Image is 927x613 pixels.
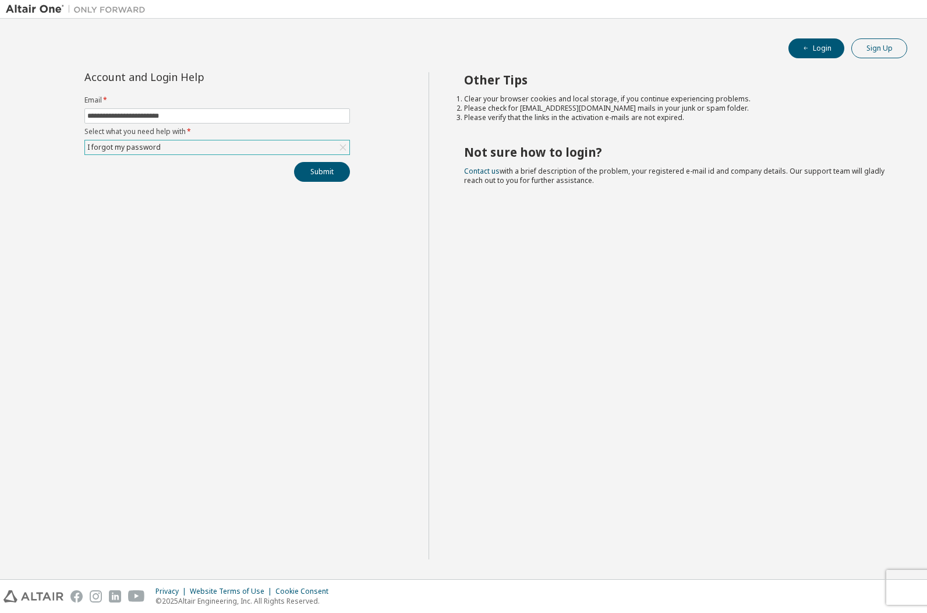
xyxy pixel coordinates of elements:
[86,141,162,154] div: I forgot my password
[155,596,335,606] p: © 2025 Altair Engineering, Inc. All Rights Reserved.
[85,140,349,154] div: I forgot my password
[84,96,350,105] label: Email
[190,587,275,596] div: Website Terms of Use
[84,127,350,136] label: Select what you need help with
[128,590,145,603] img: youtube.svg
[851,38,907,58] button: Sign Up
[788,38,844,58] button: Login
[3,590,63,603] img: altair_logo.svg
[90,590,102,603] img: instagram.svg
[84,72,297,82] div: Account and Login Help
[464,113,887,122] li: Please verify that the links in the activation e-mails are not expired.
[464,166,884,185] span: with a brief description of the problem, your registered e-mail id and company details. Our suppo...
[464,145,887,160] h2: Not sure how to login?
[464,166,500,176] a: Contact us
[109,590,121,603] img: linkedin.svg
[155,587,190,596] div: Privacy
[275,587,335,596] div: Cookie Consent
[70,590,83,603] img: facebook.svg
[464,94,887,104] li: Clear your browser cookies and local storage, if you continue experiencing problems.
[464,104,887,113] li: Please check for [EMAIL_ADDRESS][DOMAIN_NAME] mails in your junk or spam folder.
[464,72,887,87] h2: Other Tips
[6,3,151,15] img: Altair One
[294,162,350,182] button: Submit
